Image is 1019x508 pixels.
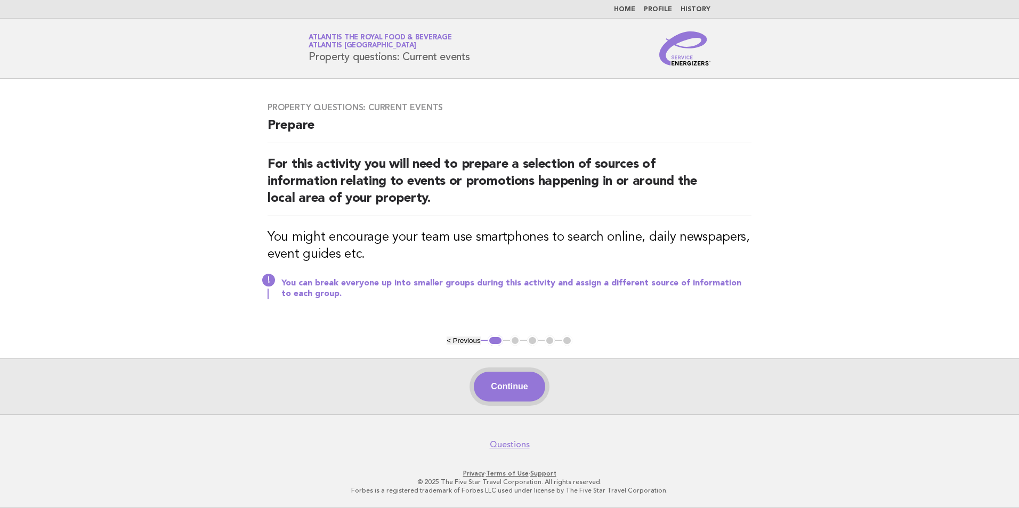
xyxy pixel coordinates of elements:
a: History [681,6,710,13]
h2: For this activity you will need to prepare a selection of sources of information relating to even... [268,156,751,216]
p: You can break everyone up into smaller groups during this activity and assign a different source ... [281,278,751,299]
h2: Prepare [268,117,751,143]
h3: You might encourage your team use smartphones to search online, daily newspapers, event guides etc. [268,229,751,263]
p: Forbes is a registered trademark of Forbes LLC used under license by The Five Star Travel Corpora... [183,486,836,495]
a: Atlantis the Royal Food & BeverageAtlantis [GEOGRAPHIC_DATA] [309,34,452,49]
button: Continue [474,372,545,402]
a: Support [530,470,556,477]
button: 1 [488,335,503,346]
a: Privacy [463,470,484,477]
img: Service Energizers [659,31,710,65]
p: · · [183,469,836,478]
h3: Property questions: Current events [268,102,751,113]
p: © 2025 The Five Star Travel Corporation. All rights reserved. [183,478,836,486]
a: Profile [644,6,672,13]
a: Questions [490,439,530,450]
a: Terms of Use [486,470,529,477]
span: Atlantis [GEOGRAPHIC_DATA] [309,43,416,50]
a: Home [614,6,635,13]
button: < Previous [447,337,480,345]
h1: Property questions: Current events [309,35,470,62]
